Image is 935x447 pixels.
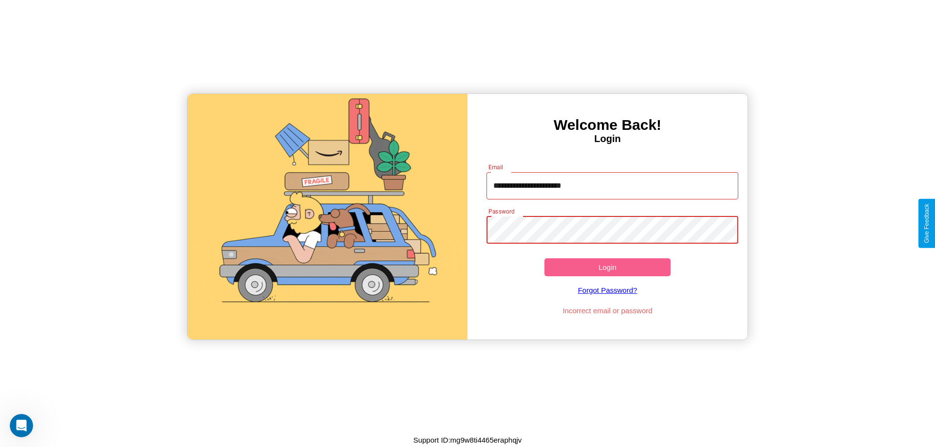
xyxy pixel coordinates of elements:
p: Incorrect email or password [482,304,734,317]
h3: Welcome Back! [467,117,748,133]
h4: Login [467,133,748,144]
img: gif [187,94,467,340]
p: Support ID: mg9w8ti4465eraphqjv [413,433,522,447]
a: Forgot Password? [482,276,734,304]
button: Login [544,258,671,276]
label: Password [488,207,514,215]
label: Email [488,163,504,171]
div: Give Feedback [923,204,930,243]
iframe: Intercom live chat [10,414,33,437]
